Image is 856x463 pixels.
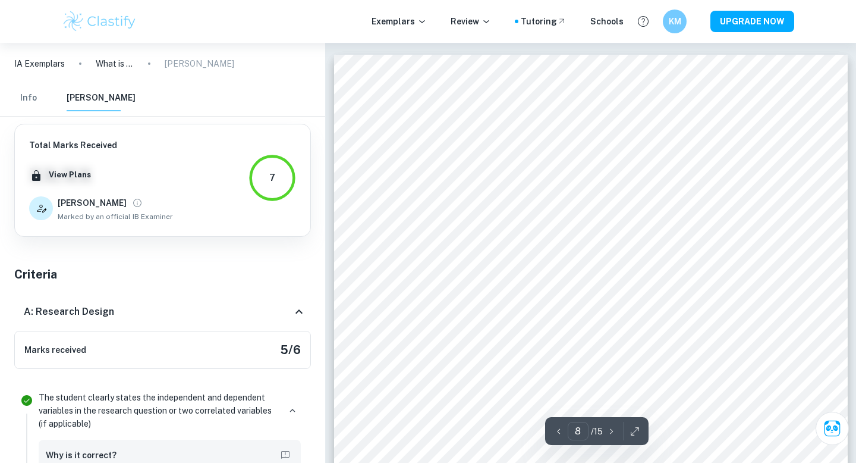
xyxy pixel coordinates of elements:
a: IA Exemplars [14,57,65,70]
p: What is the effect of increasing iron (III) chloride concentration (0 mg/L, 2mg/L, 4mg/L, 6mg/L, ... [96,57,134,70]
h5: Criteria [14,265,311,283]
h6: Why is it correct? [46,449,117,462]
button: Ask Clai [816,412,849,445]
h6: Total Marks Received [29,139,173,152]
button: View full profile [129,195,146,211]
button: Help and Feedback [633,11,653,32]
h6: KM [668,15,682,28]
p: Review [451,15,491,28]
button: [PERSON_NAME] [67,85,136,111]
h6: Marks received [24,343,86,356]
img: Clastify logo [62,10,137,33]
p: The student clearly states the independent and dependent variables in the research question or tw... [39,391,279,430]
p: Exemplars [372,15,427,28]
a: Tutoring [521,15,567,28]
a: Schools [590,15,624,28]
button: View Plans [46,166,94,184]
div: A: Research Design [14,293,311,331]
span: Marked by an official IB Examiner [58,211,173,222]
h6: [PERSON_NAME] [58,196,127,209]
button: KM [663,10,687,33]
h6: A: Research Design [24,305,114,319]
button: UPGRADE NOW [710,11,794,32]
h5: 5 / 6 [280,341,301,359]
p: / 15 [591,425,603,438]
div: 7 [269,171,275,185]
button: Info [14,85,43,111]
svg: Correct [20,393,34,408]
p: [PERSON_NAME] [165,57,234,70]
